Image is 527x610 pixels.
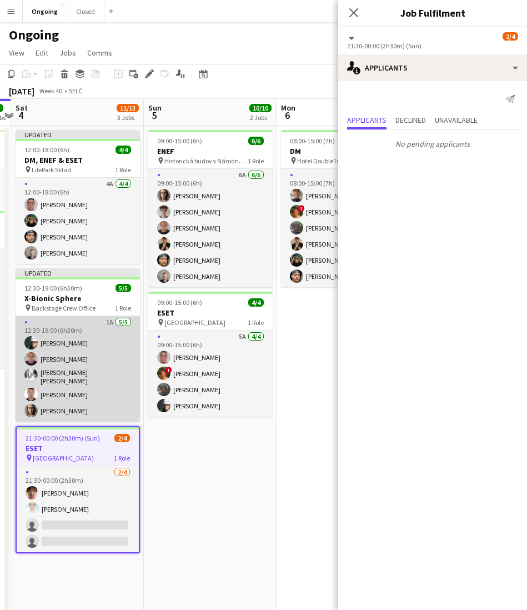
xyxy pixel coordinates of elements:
[26,434,100,442] span: 21:30-00:00 (2h30m) (Sun)
[338,54,527,81] div: Applicants
[148,292,273,417] app-job-card: 09:00-15:00 (6h)4/4ESET [GEOGRAPHIC_DATA]1 Role5A4/409:00-15:00 (6h)[PERSON_NAME]![PERSON_NAME][P...
[338,6,527,20] h3: Job Fulfilment
[16,316,140,422] app-card-role: 1A5/512:30-19:00 (6h30m)[PERSON_NAME][PERSON_NAME][PERSON_NAME] [PERSON_NAME][PERSON_NAME][PERSON...
[67,1,104,22] button: Closed
[16,293,140,303] h3: X-Bionic Sphere
[148,169,273,287] app-card-role: 6A6/609:00-15:00 (6h)[PERSON_NAME][PERSON_NAME][PERSON_NAME][PERSON_NAME][PERSON_NAME][PERSON_NAME]
[147,109,162,122] span: 5
[347,42,518,50] div: 21:30-00:00 (2h30m) (Sun)
[248,298,264,307] span: 4/4
[290,137,335,145] span: 08:00-15:00 (7h)
[148,146,273,156] h3: ENEF
[16,155,140,165] h3: DM, ENEF & ESET
[248,137,264,145] span: 6/6
[281,169,405,287] app-card-role: 2A6/608:00-15:00 (7h)[PERSON_NAME]![PERSON_NAME][PERSON_NAME][PERSON_NAME][PERSON_NAME][PERSON_NAME]
[117,113,138,122] div: 3 Jobs
[250,113,271,122] div: 2 Jobs
[9,48,24,58] span: View
[4,46,29,60] a: View
[157,298,202,307] span: 09:00-15:00 (6h)
[281,146,405,156] h3: DM
[69,87,83,95] div: SELČ
[115,166,131,174] span: 1 Role
[281,130,405,287] app-job-card: 08:00-15:00 (7h)6/6DM Hotel DoubleTree by [PERSON_NAME]1 Role2A6/608:00-15:00 (7h)[PERSON_NAME]![...
[435,116,478,124] span: Unavailable
[55,46,81,60] a: Jobs
[148,331,273,417] app-card-role: 5A4/409:00-15:00 (6h)[PERSON_NAME]![PERSON_NAME][PERSON_NAME][PERSON_NAME]
[23,1,67,22] button: Ongoing
[347,116,387,124] span: Applicants
[248,318,264,327] span: 1 Role
[249,104,272,112] span: 10/10
[116,146,131,154] span: 4/4
[157,137,202,145] span: 09:00-15:00 (6h)
[279,109,295,122] span: 6
[338,134,527,153] p: No pending applicants
[117,104,139,112] span: 11/13
[9,27,59,43] h1: Ongoing
[31,46,53,60] a: Edit
[16,130,140,139] div: Updated
[17,466,139,552] app-card-role: 2/421:30-00:00 (2h30m)[PERSON_NAME][PERSON_NAME]
[9,86,34,97] div: [DATE]
[298,205,305,212] span: !
[148,308,273,318] h3: ESET
[164,157,248,165] span: Historická budova Národnej [PERSON_NAME]
[14,109,28,122] span: 4
[148,130,273,287] app-job-card: 09:00-15:00 (6h)6/6ENEF Historická budova Národnej [PERSON_NAME]1 Role6A6/609:00-15:00 (6h)[PERSO...
[16,268,140,277] div: Updated
[36,48,48,58] span: Edit
[114,434,130,442] span: 2/4
[24,284,82,292] span: 12:30-19:00 (6h30m)
[248,157,264,165] span: 1 Role
[24,146,69,154] span: 12:00-18:00 (6h)
[16,268,140,422] app-job-card: Updated12:30-19:00 (6h30m)5/5X-Bionic Sphere Backstage Crew Office1 Role1A5/512:30-19:00 (6h30m)[...
[165,367,172,373] span: !
[281,103,295,113] span: Mon
[297,157,380,165] span: Hotel DoubleTree by [PERSON_NAME]
[395,116,426,124] span: Declined
[16,130,140,264] app-job-card: Updated12:00-18:00 (6h)4/4DM, ENEF & ESET LifePark Sklad1 Role4A4/412:00-18:00 (6h)[PERSON_NAME][...
[59,48,76,58] span: Jobs
[17,443,139,453] h3: ESET
[32,166,71,174] span: LifePark Sklad
[503,32,518,41] span: 2/4
[33,454,94,462] span: [GEOGRAPHIC_DATA]
[116,284,131,292] span: 5/5
[115,304,131,312] span: 1 Role
[114,454,130,462] span: 1 Role
[83,46,117,60] a: Comms
[37,87,64,95] span: Week 40
[164,318,225,327] span: [GEOGRAPHIC_DATA]
[87,48,112,58] span: Comms
[16,103,28,113] span: Sat
[32,304,96,312] span: Backstage Crew Office
[16,178,140,264] app-card-role: 4A4/412:00-18:00 (6h)[PERSON_NAME][PERSON_NAME][PERSON_NAME][PERSON_NAME]
[16,426,140,553] app-job-card: 21:30-00:00 (2h30m) (Sun)2/4ESET [GEOGRAPHIC_DATA]1 Role2/421:30-00:00 (2h30m)[PERSON_NAME][PERSO...
[148,103,162,113] span: Sun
